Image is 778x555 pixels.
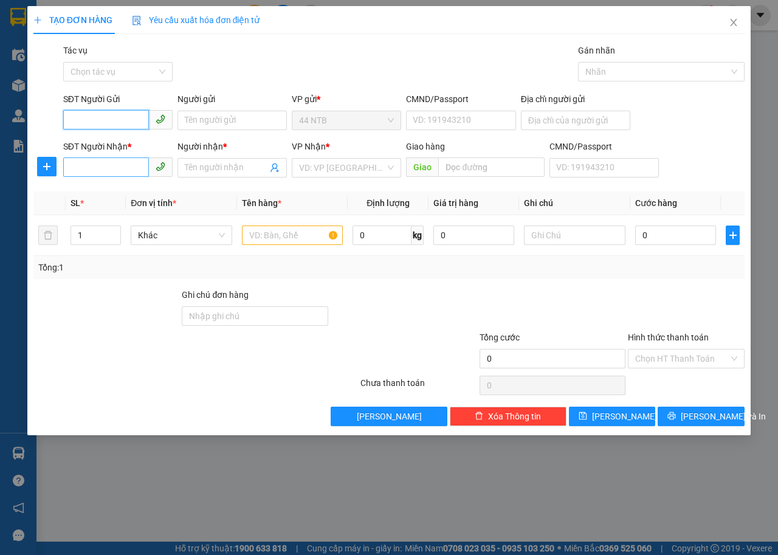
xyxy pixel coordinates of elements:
li: Hoa Mai [6,6,176,29]
img: logo.jpg [6,6,49,49]
button: [PERSON_NAME] [331,407,447,426]
span: 44 NTB [299,111,394,129]
th: Ghi chú [519,191,630,215]
span: kg [411,226,424,245]
span: environment [6,67,15,76]
span: environment [84,67,92,76]
span: Giao [406,157,438,177]
label: Ghi chú đơn hàng [182,290,249,300]
span: Tổng cước [480,333,520,342]
img: icon [132,16,142,26]
span: Tên hàng [242,198,281,208]
button: printer[PERSON_NAME] và In [658,407,745,426]
div: SĐT Người Gửi [63,92,173,106]
span: close [729,18,738,27]
input: Ghi Chú [524,226,625,245]
span: Cước hàng [635,198,677,208]
span: Xóa Thông tin [488,410,541,423]
label: Hình thức thanh toán [628,333,709,342]
span: plus [38,162,56,171]
div: Tổng: 1 [38,261,301,274]
span: TẠO ĐƠN HÀNG [33,15,112,25]
button: plus [37,157,57,176]
span: delete [475,412,483,421]
span: Yêu cầu xuất hóa đơn điện tử [132,15,260,25]
span: plus [33,16,42,24]
input: VD: Bàn, Ghế [242,226,343,245]
div: VP gửi [292,92,401,106]
span: user-add [270,163,280,173]
b: 154/1 Bình Giã, P 8 [84,67,160,90]
span: [PERSON_NAME] [592,410,657,423]
label: Tác vụ [63,46,88,55]
button: deleteXóa Thông tin [450,407,566,426]
span: phone [156,162,165,171]
span: VP Nhận [292,142,326,151]
span: plus [726,230,739,240]
span: save [579,412,587,421]
input: 0 [433,226,514,245]
input: Dọc đường [438,157,544,177]
button: plus [726,226,740,245]
li: VP Bình Giã [84,52,162,65]
div: Người gửi [177,92,287,106]
div: SĐT Người Nhận [63,140,173,153]
span: Định lượng [367,198,410,208]
span: phone [156,114,165,124]
label: Gán nhãn [578,46,615,55]
input: Ghi chú đơn hàng [182,306,328,326]
div: CMND/Passport [549,140,659,153]
input: Địa chỉ của người gửi [521,111,630,130]
span: printer [667,412,676,421]
div: CMND/Passport [406,92,515,106]
span: Giao hàng [406,142,445,151]
span: SL [71,198,80,208]
button: Close [717,6,751,40]
span: Giá trị hàng [433,198,478,208]
button: delete [38,226,58,245]
span: [PERSON_NAME] [357,410,422,423]
div: Chưa thanh toán [359,376,478,398]
div: Địa chỉ người gửi [521,92,630,106]
span: [PERSON_NAME] và In [681,410,766,423]
span: Khác [138,226,225,244]
span: Đơn vị tính [131,198,176,208]
li: VP 44 NTB [6,52,84,65]
div: Người nhận [177,140,287,153]
button: save[PERSON_NAME] [569,407,656,426]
